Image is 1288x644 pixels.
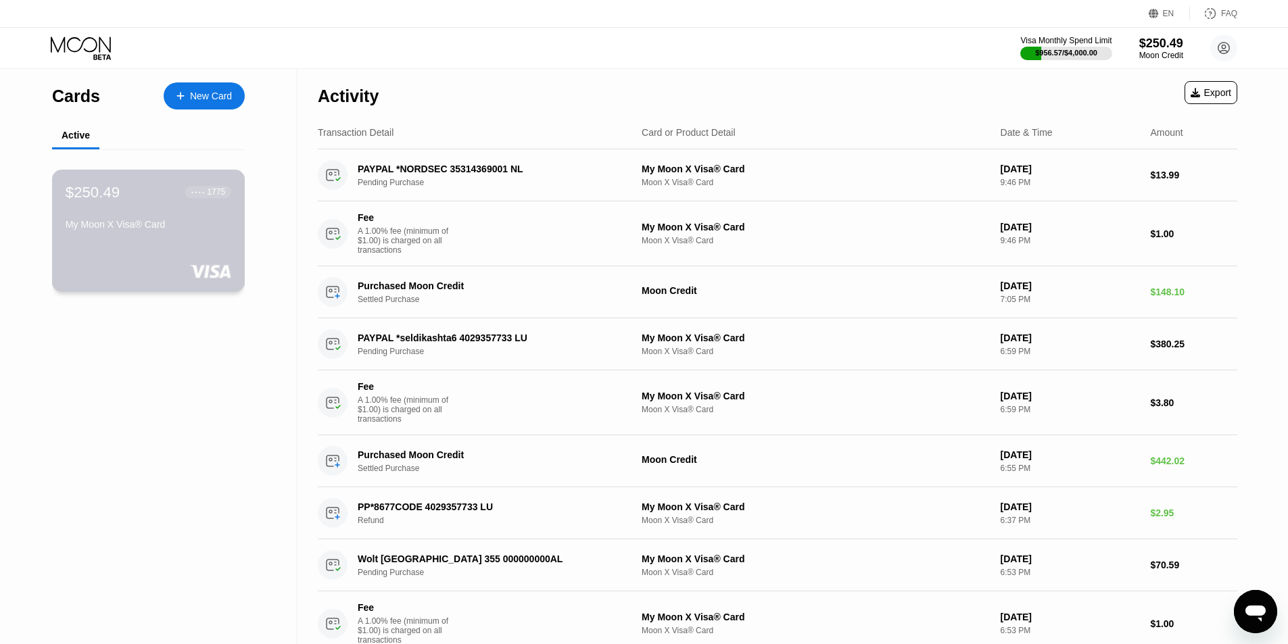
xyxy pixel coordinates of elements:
div: Purchased Moon Credit [358,280,620,291]
div: New Card [190,91,232,102]
div: My Moon X Visa® Card [642,501,990,512]
div: $70.59 [1150,560,1237,570]
div: Pending Purchase [358,347,640,356]
div: $148.10 [1150,287,1237,297]
div: Moon Credit [642,454,990,465]
div: [DATE] [1001,553,1140,564]
div: Moon Credit [642,285,990,296]
div: My Moon X Visa® Card [642,164,990,174]
div: $250.49 [1139,36,1183,51]
div: $1.00 [1150,228,1237,239]
div: Date & Time [1001,127,1053,138]
div: Settled Purchase [358,295,640,304]
div: FeeA 1.00% fee (minimum of $1.00) is charged on all transactionsMy Moon X Visa® CardMoon X Visa® ... [318,370,1237,435]
div: Fee [358,381,452,392]
div: Purchased Moon Credit [358,449,620,460]
div: Wolt [GEOGRAPHIC_DATA] 355 000000000ALPending PurchaseMy Moon X Visa® CardMoon X Visa® Card[DATE]... [318,539,1237,591]
div: My Moon X Visa® Card [642,332,990,343]
div: PP*8677CODE 4029357733 LU [358,501,620,512]
div: Moon X Visa® Card [642,178,990,187]
div: Export [1191,87,1231,98]
div: FAQ [1190,7,1237,20]
iframe: Button to launch messaging window [1234,590,1277,633]
div: [DATE] [1001,332,1140,343]
div: Settled Purchase [358,464,640,473]
div: 9:46 PM [1001,178,1140,187]
div: PP*8677CODE 4029357733 LURefundMy Moon X Visa® CardMoon X Visa® Card[DATE]6:37 PM$2.95 [318,487,1237,539]
div: Pending Purchase [358,178,640,187]
div: A 1.00% fee (minimum of $1.00) is charged on all transactions [358,226,459,255]
div: PAYPAL *NORDSEC 35314369001 NLPending PurchaseMy Moon X Visa® CardMoon X Visa® Card[DATE]9:46 PM$... [318,149,1237,201]
div: My Moon X Visa® Card [642,553,990,564]
div: [DATE] [1001,612,1140,622]
div: Visa Monthly Spend Limit [1020,36,1112,45]
div: My Moon X Visa® Card [642,222,990,232]
div: New Card [164,82,245,109]
div: $2.95 [1150,507,1237,518]
div: Fee [358,602,452,613]
div: PAYPAL *NORDSEC 35314369001 NL [358,164,620,174]
div: [DATE] [1001,391,1140,401]
div: My Moon X Visa® Card [642,391,990,401]
div: Pending Purchase [358,568,640,577]
div: Purchased Moon CreditSettled PurchaseMoon Credit[DATE]6:55 PM$442.02 [318,435,1237,487]
div: 6:59 PM [1001,347,1140,356]
div: EN [1163,9,1174,18]
div: 6:37 PM [1001,516,1140,525]
div: Export [1185,81,1237,104]
div: 6:53 PM [1001,626,1140,635]
div: My Moon X Visa® Card [642,612,990,622]
div: $1.00 [1150,618,1237,629]
div: FeeA 1.00% fee (minimum of $1.00) is charged on all transactionsMy Moon X Visa® CardMoon X Visa® ... [318,201,1237,266]
div: Moon X Visa® Card [642,405,990,414]
div: Activity [318,86,379,106]
div: [DATE] [1001,501,1140,512]
div: Cards [52,86,100,106]
div: Moon X Visa® Card [642,516,990,525]
div: PAYPAL *seldikashta6 4029357733 LUPending PurchaseMy Moon X Visa® CardMoon X Visa® Card[DATE]6:59... [318,318,1237,370]
div: Moon X Visa® Card [642,626,990,635]
div: ● ● ● ● [191,190,205,194]
div: Purchased Moon CreditSettled PurchaseMoon Credit[DATE]7:05 PM$148.10 [318,266,1237,318]
div: 7:05 PM [1001,295,1140,304]
div: [DATE] [1001,222,1140,232]
div: 6:53 PM [1001,568,1140,577]
div: 6:59 PM [1001,405,1140,414]
div: Card or Product Detail [642,127,736,138]
div: Transaction Detail [318,127,393,138]
div: PAYPAL *seldikashta6 4029357733 LU [358,332,620,343]
div: 6:55 PM [1001,464,1140,473]
div: Moon X Visa® Card [642,568,990,577]
div: Moon Credit [1139,51,1183,60]
div: My Moon X Visa® Card [66,219,231,230]
div: Refund [358,516,640,525]
div: $13.99 [1150,170,1237,180]
div: Amount [1150,127,1183,138]
div: Moon X Visa® Card [642,347,990,356]
div: Visa Monthly Spend Limit$956.57/$4,000.00 [1020,36,1112,60]
div: Wolt [GEOGRAPHIC_DATA] 355 000000000AL [358,553,620,564]
div: $3.80 [1150,397,1237,408]
div: $956.57 / $4,000.00 [1035,49,1097,57]
div: 9:46 PM [1001,236,1140,245]
div: $442.02 [1150,455,1237,466]
div: [DATE] [1001,164,1140,174]
div: 1775 [207,187,225,197]
div: $250.49● ● ● ●1775My Moon X Visa® Card [53,170,244,291]
div: [DATE] [1001,280,1140,291]
div: A 1.00% fee (minimum of $1.00) is charged on all transactions [358,395,459,424]
div: Moon X Visa® Card [642,236,990,245]
div: Fee [358,212,452,223]
div: FAQ [1221,9,1237,18]
div: [DATE] [1001,449,1140,460]
div: $380.25 [1150,339,1237,349]
div: $250.49Moon Credit [1139,36,1183,60]
div: EN [1149,7,1190,20]
div: Active [62,130,90,141]
div: $250.49 [66,183,120,201]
